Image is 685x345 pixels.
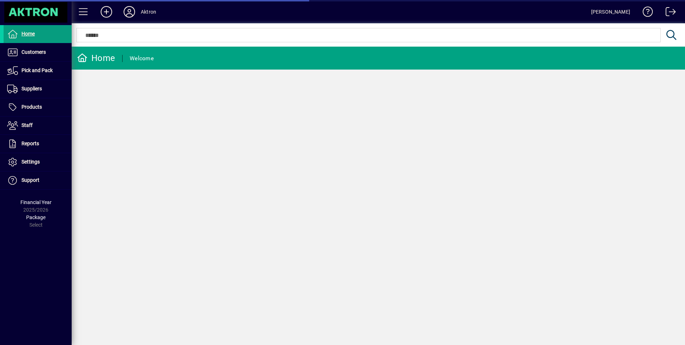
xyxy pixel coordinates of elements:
[141,6,156,18] div: Aktron
[21,159,40,165] span: Settings
[660,1,676,25] a: Logout
[21,49,46,55] span: Customers
[77,52,115,64] div: Home
[4,98,72,116] a: Products
[4,117,72,134] a: Staff
[591,6,630,18] div: [PERSON_NAME]
[20,199,52,205] span: Financial Year
[637,1,653,25] a: Knowledge Base
[21,31,35,37] span: Home
[21,141,39,146] span: Reports
[118,5,141,18] button: Profile
[21,177,39,183] span: Support
[4,80,72,98] a: Suppliers
[21,86,42,91] span: Suppliers
[4,43,72,61] a: Customers
[26,214,45,220] span: Package
[4,62,72,80] a: Pick and Pack
[4,135,72,153] a: Reports
[21,104,42,110] span: Products
[21,67,53,73] span: Pick and Pack
[21,122,33,128] span: Staff
[4,171,72,189] a: Support
[4,153,72,171] a: Settings
[95,5,118,18] button: Add
[130,53,154,64] div: Welcome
